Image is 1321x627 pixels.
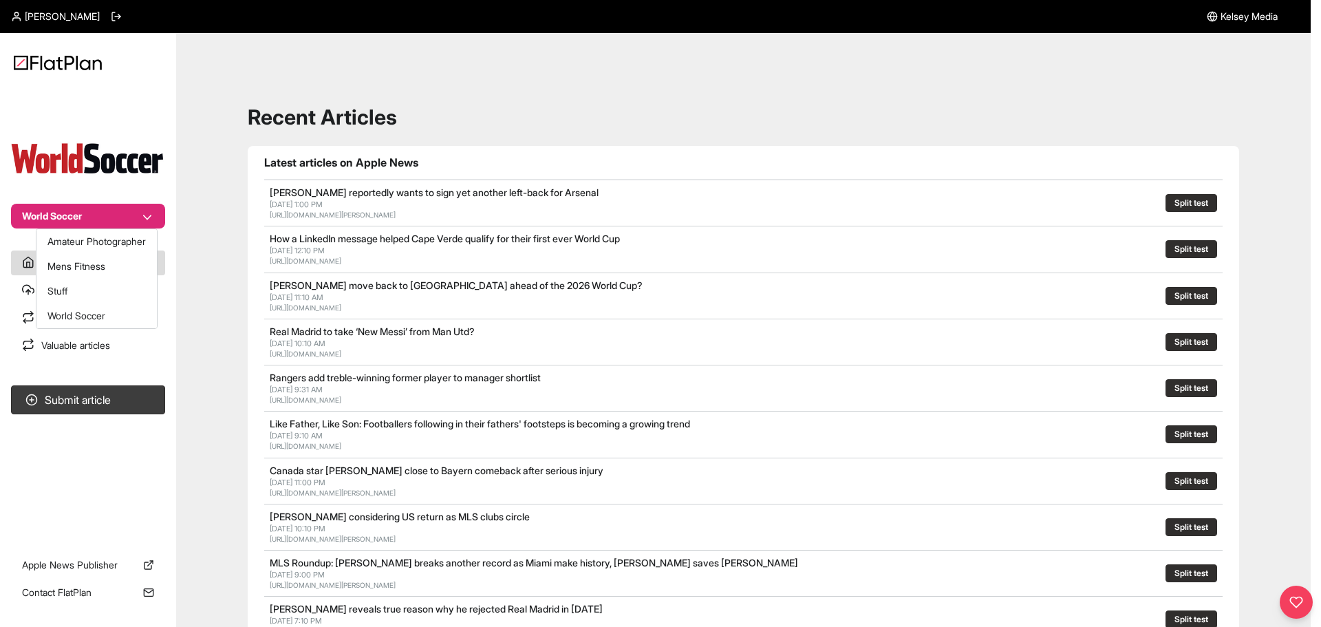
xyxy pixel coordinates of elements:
button: World Soccer [36,304,157,328]
div: World Soccer [36,229,158,329]
button: Amateur Photographer [36,229,157,254]
button: Mens Fitness [36,254,157,279]
button: Stuff [36,279,157,304]
button: World Soccer [11,204,165,229]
